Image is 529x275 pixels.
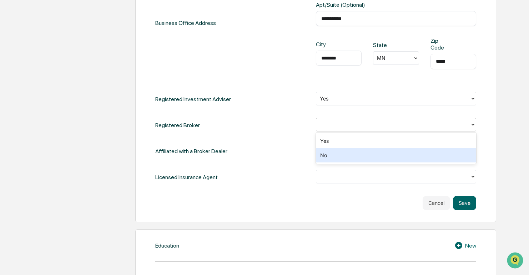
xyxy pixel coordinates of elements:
[7,104,13,110] div: 🔎
[49,87,91,100] a: 🗄️Attestations
[316,134,477,148] div: Yes
[24,55,117,62] div: Start new chat
[316,41,337,48] div: City
[316,148,477,162] div: No
[155,242,179,249] div: Education
[50,120,86,126] a: Powered byPylon
[506,251,525,271] iframe: Open customer support
[52,90,57,96] div: 🗄️
[155,144,227,159] div: Affiliated with a Broker Dealer
[155,118,200,133] div: Registered Broker
[59,90,89,97] span: Attestations
[14,90,46,97] span: Preclearance
[14,103,45,110] span: Data Lookup
[7,15,130,26] p: How can we help?
[71,121,86,126] span: Pylon
[7,55,20,67] img: 1746055101610-c473b297-6a78-478c-a979-82029cc54cd1
[121,57,130,65] button: Start new chat
[453,196,476,210] button: Save
[430,37,451,51] div: Zip Code
[454,241,476,250] div: New
[316,1,388,8] div: Apt/Suite (Optional)
[24,62,90,67] div: We're available if you need us!
[423,196,450,210] button: Cancel
[4,87,49,100] a: 🖐️Preclearance
[7,90,13,96] div: 🖐️
[155,92,231,107] div: Registered Investment Adviser
[155,170,218,185] div: Licensed Insurance Agent
[4,100,48,113] a: 🔎Data Lookup
[373,42,394,48] div: State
